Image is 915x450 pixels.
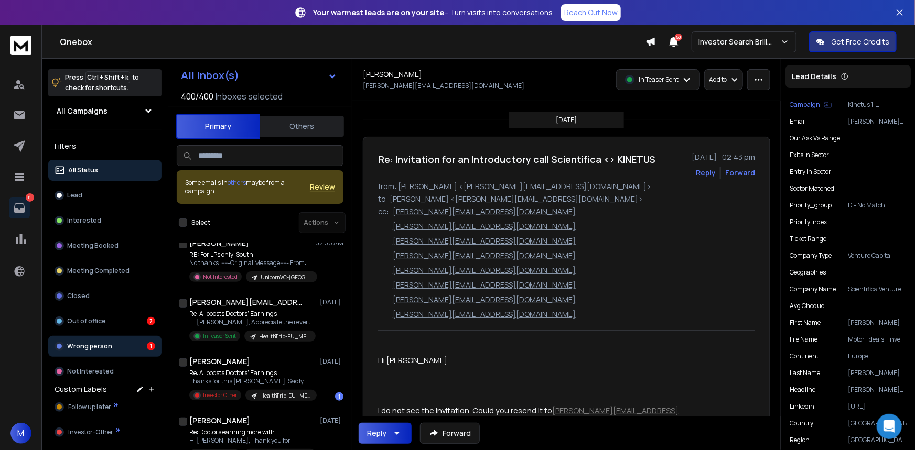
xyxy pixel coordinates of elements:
p: [GEOGRAPHIC_DATA] + [GEOGRAPHIC_DATA] + [GEOGRAPHIC_DATA] + [GEOGRAPHIC_DATA] [848,436,907,444]
p: [GEOGRAPHIC_DATA] [848,419,907,427]
p: from: [PERSON_NAME] <[PERSON_NAME][EMAIL_ADDRESS][DOMAIN_NAME]> [378,181,755,192]
button: Meeting Completed [48,260,162,281]
h1: [PERSON_NAME] [189,356,250,367]
p: [PERSON_NAME] serves as Senior Investment Manager at Scientifica Venture Capital. He serves as Ad... [848,386,907,394]
button: Lead [48,185,162,206]
span: others [228,178,246,187]
p: exits in sector [790,151,829,159]
p: [PERSON_NAME][EMAIL_ADDRESS][DOMAIN_NAME] [393,250,576,261]
p: country [790,419,813,427]
p: Re: AI boosts Doctors' Earnings [189,310,315,318]
div: Reply [367,428,386,438]
h1: [PERSON_NAME] [189,415,250,426]
h3: Filters [48,139,162,153]
p: company type [790,251,832,260]
button: Reply [359,423,412,444]
label: Select [191,218,210,227]
p: cc: [378,206,389,320]
p: to: [PERSON_NAME] <[PERSON_NAME][EMAIL_ADDRESS][DOMAIN_NAME]> [378,194,755,204]
p: priority index [790,218,827,226]
p: First Name [790,319,821,327]
span: 50 [675,34,682,41]
p: Company Name [790,285,836,293]
p: Hi [PERSON_NAME], Thank you for [189,436,315,445]
p: file name [790,335,817,344]
button: Review [310,182,335,192]
button: Closed [48,286,162,306]
button: Interested [48,210,162,231]
span: M [10,423,31,444]
p: Campaign [790,101,820,109]
p: Not Interested [67,367,114,376]
button: All Status [48,160,162,181]
p: [PERSON_NAME][EMAIL_ADDRESS][DOMAIN_NAME] [393,280,576,290]
p: Linkedin [790,402,814,411]
p: [PERSON_NAME] [848,369,907,377]
p: [DATE] [320,298,343,306]
p: Re: Doctors earning more with [189,428,315,436]
button: Meeting Booked [48,235,162,256]
h1: [PERSON_NAME][EMAIL_ADDRESS][PERSON_NAME][DOMAIN_NAME] [189,297,305,308]
div: Forward [725,168,755,178]
a: 11 [9,197,30,218]
p: HealthTrip-EU_MENA_Afr 3 [260,392,310,400]
p: UnicornVC-[GEOGRAPHIC_DATA] [261,273,311,281]
div: 1 [147,342,155,350]
button: Campaign [790,101,832,109]
p: continent [790,352,819,360]
div: 7 [147,317,155,325]
p: Kinetus 1-EU_MENA_Afr [848,101,907,109]
button: Forward [420,423,480,444]
span: I do not see the invitation. Could you resend it to ? [378,405,679,428]
p: [PERSON_NAME][EMAIL_ADDRESS][DOMAIN_NAME] [393,221,576,232]
p: – Turn visits into conversations [313,7,553,18]
div: Some emails in maybe from a campaign [185,179,310,195]
p: entry in sector [790,168,831,176]
p: Europe [848,352,907,360]
p: All Status [68,166,98,174]
h1: All Inbox(s) [181,70,239,81]
p: Investor Other [203,391,237,399]
p: In Teaser Sent [203,332,236,340]
p: Lead [67,191,82,200]
span: Hi [PERSON_NAME], [378,355,449,365]
button: Get Free Credits [809,31,897,52]
p: Get Free Credits [831,37,889,47]
p: Wrong person [67,342,112,350]
p: [PERSON_NAME] [848,319,907,327]
p: Lead Details [792,71,836,82]
p: ticket range [790,235,826,243]
p: sector matched [790,184,834,193]
p: Meeting Booked [67,242,119,250]
p: [PERSON_NAME][EMAIL_ADDRESS][DOMAIN_NAME] [393,309,576,320]
p: [DATE] [320,357,343,366]
span: Investor-Other [68,428,113,436]
p: Add to [709,75,727,84]
p: Interested [67,216,101,225]
p: No thanks. -----Original Message----- From: [189,259,315,267]
span: 400 / 400 [181,90,213,103]
span: Follow up later [68,403,111,411]
p: headline [790,386,815,394]
p: Hi [PERSON_NAME], Appreciate the revert. Sure! Have [189,318,315,326]
p: our ask vs range [790,134,840,142]
button: Investor-Other [48,422,162,443]
a: Reach Out Now [561,4,621,21]
p: Venture Capital [848,251,907,260]
p: [PERSON_NAME][EMAIL_ADDRESS][DOMAIN_NAME] [393,265,576,276]
p: [DATE] [320,416,343,425]
button: Primary [176,114,260,139]
p: [DATE] [556,116,577,124]
button: All Inbox(s) [173,65,346,86]
p: Last Name [790,369,820,377]
p: Out of office [67,317,106,325]
p: [PERSON_NAME][EMAIL_ADDRESS][DOMAIN_NAME] [393,206,576,217]
p: priority_group [790,201,832,210]
p: 11 [26,193,34,202]
button: Others [260,115,344,138]
p: Scientifica Venture Capital [848,285,907,293]
p: [DATE] : 02:43 pm [692,152,755,162]
p: Closed [67,292,90,300]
